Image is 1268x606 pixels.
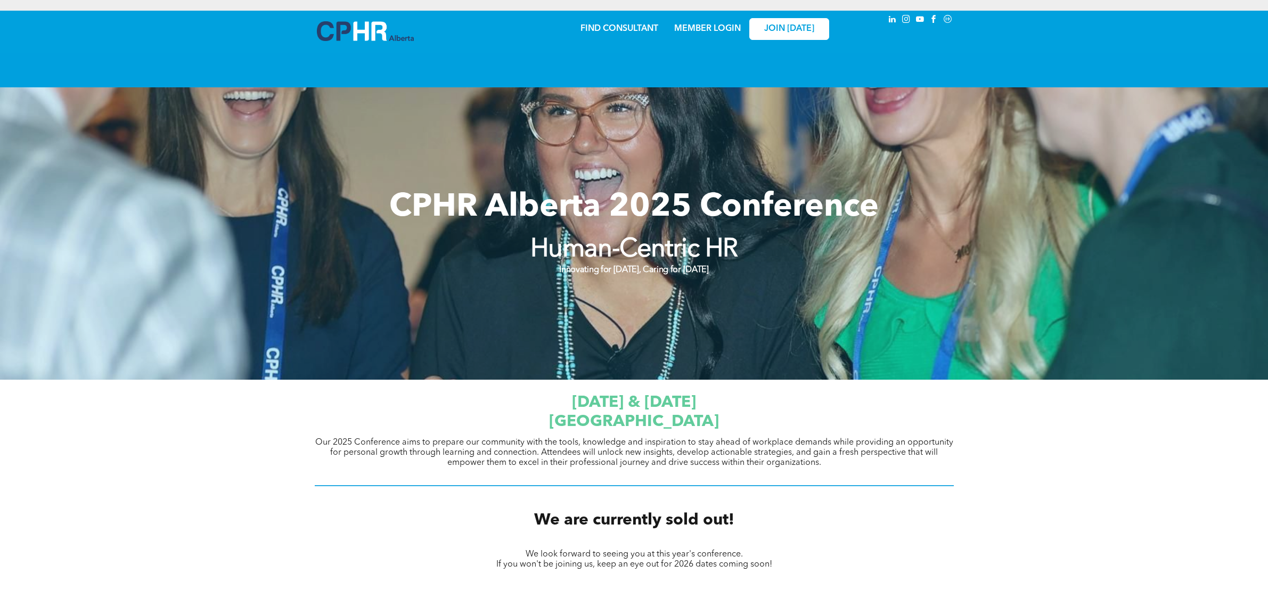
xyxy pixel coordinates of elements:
[559,266,708,274] strong: Innovating for [DATE], Caring for [DATE]
[315,438,953,467] span: Our 2025 Conference aims to prepare our community with the tools, knowledge and inspiration to st...
[764,24,814,34] span: JOIN [DATE]
[389,192,879,224] span: CPHR Alberta 2025 Conference
[674,24,741,33] a: MEMBER LOGIN
[887,13,898,28] a: linkedin
[526,550,743,559] span: We look forward to seeing you at this year's conference.
[580,24,658,33] a: FIND CONSULTANT
[749,18,829,40] a: JOIN [DATE]
[914,13,926,28] a: youtube
[901,13,912,28] a: instagram
[530,237,738,263] strong: Human-Centric HR
[942,13,954,28] a: Social network
[534,512,734,528] span: We are currently sold out!
[572,395,696,411] span: [DATE] & [DATE]
[928,13,940,28] a: facebook
[549,414,719,430] span: [GEOGRAPHIC_DATA]
[317,21,414,41] img: A blue and white logo for cp alberta
[496,560,772,569] span: If you won't be joining us, keep an eye out for 2026 dates coming soon!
